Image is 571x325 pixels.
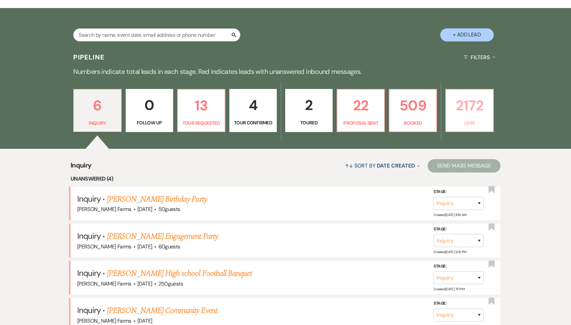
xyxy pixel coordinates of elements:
span: Inquiry [77,231,101,241]
a: 0Follow Up [126,89,173,132]
p: 509 [393,94,432,117]
span: 60 guests [158,243,180,250]
a: [PERSON_NAME] Birthday Party [107,193,207,205]
a: [PERSON_NAME] High school Football Banquet [107,267,252,280]
label: Stage: [434,188,484,196]
p: Follow Up [130,119,169,126]
span: Inquiry [77,268,101,278]
span: Date Created [377,162,415,169]
button: Filters [461,48,497,66]
li: Unanswered (4) [71,175,500,183]
button: Send Mass Message [428,159,500,173]
p: 22 [341,94,380,117]
p: 2172 [450,94,489,117]
span: ↑↓ [345,162,353,169]
a: [PERSON_NAME] Engagement Party [107,230,218,242]
a: 4Tour Confirmed [229,89,277,132]
p: 2 [290,94,328,116]
p: Toured [290,119,328,126]
span: Created: [DATE] 11:56 AM [434,213,466,217]
p: 4 [234,94,272,116]
p: Lost [450,119,489,127]
p: 0 [130,94,169,116]
p: Tour Requested [182,119,221,127]
label: Stage: [434,263,484,270]
span: Created: [DATE] 12:10 PM [434,250,466,254]
span: Inquiry [77,305,101,315]
p: Tour Confirmed [234,119,272,126]
span: [DATE] [137,243,152,250]
span: [PERSON_NAME] Farms [77,317,131,324]
a: 6Inquiry [73,89,121,132]
button: + Add Lead [440,28,494,41]
p: 13 [182,94,221,117]
span: Inquiry [71,160,92,175]
span: 250 guests [158,280,183,287]
p: Inquiry [78,119,117,127]
span: Created: [DATE] 7:17 PM [434,287,464,291]
p: Booked [393,119,432,127]
a: 509Booked [389,89,437,132]
a: 22Proposal Sent [337,89,385,132]
p: Numbers indicate total leads in each stage. Red indicates leads with unanswered inbound messages. [45,66,526,77]
span: [PERSON_NAME] Farms [77,206,131,213]
h3: Pipeline [73,52,105,62]
button: Sort By Date Created [342,157,423,175]
span: [DATE] [137,317,152,324]
a: [PERSON_NAME] Community Event [107,305,217,317]
span: [DATE] [137,280,152,287]
input: Search by name, event date, email address or phone number [73,28,240,41]
a: 2172Lost [445,89,493,132]
a: 2Toured [285,89,333,132]
a: 13Tour Requested [177,89,225,132]
p: 6 [78,94,117,117]
span: [PERSON_NAME] Farms [77,243,131,250]
span: Inquiry [77,194,101,204]
label: Stage: [434,300,484,307]
p: Proposal Sent [341,119,380,127]
span: 50 guests [158,206,180,213]
label: Stage: [434,225,484,233]
span: [DATE] [137,206,152,213]
span: [PERSON_NAME] Farms [77,280,131,287]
